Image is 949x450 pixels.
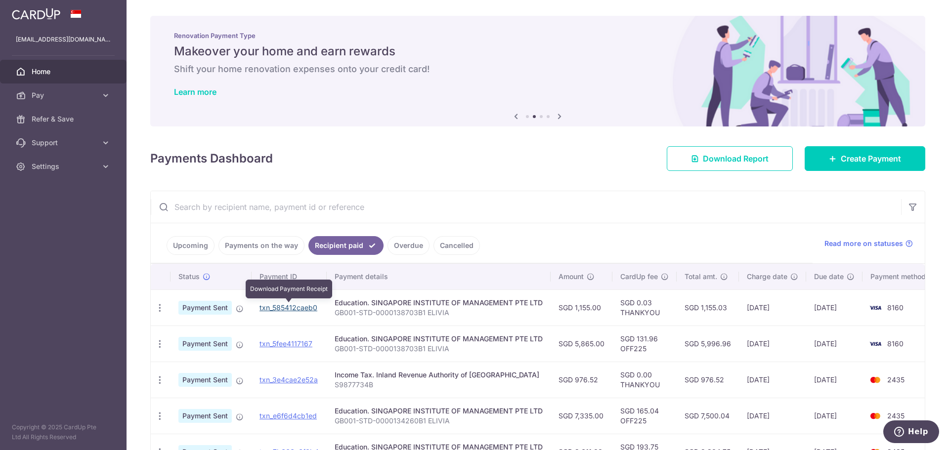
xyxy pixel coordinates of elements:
[841,153,901,164] span: Create Payment
[335,416,543,426] p: GB001-STD-0000134260B1 ELIVIA
[335,298,543,308] div: Education. SINGAPORE INSTITUTE OF MANAGEMENT PTE LTD
[806,362,863,398] td: [DATE]
[865,374,885,386] img: Bank Card
[824,239,903,248] span: Read more on statuses
[335,334,543,344] div: Education. SINGAPORE INSTITUTE OF MANAGEMENT PTE LTD
[806,398,863,434] td: [DATE]
[887,411,905,420] span: 2435
[865,410,885,422] img: Bank Card
[16,35,111,44] p: [EMAIL_ADDRESS][DOMAIN_NAME]
[612,326,677,362] td: SGD 131.96 OFF225
[551,289,612,326] td: SGD 1,155.00
[883,420,939,445] iframe: Opens a widget where you can find more information
[32,67,97,77] span: Home
[327,264,551,289] th: Payment details
[246,280,332,298] div: Download Payment Receipt
[174,63,902,75] h6: Shift your home renovation expenses onto your credit card!
[178,272,200,282] span: Status
[887,303,904,312] span: 8160
[863,264,938,289] th: Payment method
[178,409,232,423] span: Payment Sent
[12,8,60,20] img: CardUp
[677,289,739,326] td: SGD 1,155.03
[612,362,677,398] td: SGD 0.00 THANKYOU
[32,114,97,124] span: Refer & Save
[739,398,806,434] td: [DATE]
[814,272,844,282] span: Due date
[865,338,885,350] img: Bank Card
[32,138,97,148] span: Support
[335,380,543,390] p: S9877734B
[739,326,806,362] td: [DATE]
[259,375,318,384] a: txn_3e4cae2e52a
[259,339,312,348] a: txn_5fee4117167
[259,411,317,420] a: txn_e6f6d4cb1ed
[32,162,97,171] span: Settings
[150,150,273,167] h4: Payments Dashboard
[174,43,902,59] h5: Makeover your home and earn rewards
[747,272,787,282] span: Charge date
[178,301,232,315] span: Payment Sent
[335,344,543,354] p: GB001-STD-0000138703B1 ELIVIA
[685,272,717,282] span: Total amt.
[887,375,905,384] span: 2435
[335,406,543,416] div: Education. SINGAPORE INSTITUTE OF MANAGEMENT PTE LTD
[677,398,739,434] td: SGD 7,500.04
[218,236,304,255] a: Payments on the way
[805,146,925,171] a: Create Payment
[703,153,769,164] span: Download Report
[335,370,543,380] div: Income Tax. Inland Revenue Authority of [GEOGRAPHIC_DATA]
[178,337,232,351] span: Payment Sent
[167,236,215,255] a: Upcoming
[551,362,612,398] td: SGD 976.52
[308,236,384,255] a: Recipient paid
[612,289,677,326] td: SGD 0.03 THANKYOU
[174,87,216,97] a: Learn more
[739,362,806,398] td: [DATE]
[150,16,925,126] img: Renovation banner
[806,289,863,326] td: [DATE]
[335,308,543,318] p: GB001-STD-0000138703B1 ELIVIA
[677,326,739,362] td: SGD 5,996.96
[620,272,658,282] span: CardUp fee
[806,326,863,362] td: [DATE]
[259,303,317,312] a: txn_585412caeb0
[551,326,612,362] td: SGD 5,865.00
[677,362,739,398] td: SGD 976.52
[559,272,584,282] span: Amount
[612,398,677,434] td: SGD 165.04 OFF225
[551,398,612,434] td: SGD 7,335.00
[865,302,885,314] img: Bank Card
[178,373,232,387] span: Payment Sent
[32,90,97,100] span: Pay
[252,264,327,289] th: Payment ID
[887,339,904,348] span: 8160
[824,239,913,248] a: Read more on statuses
[739,289,806,326] td: [DATE]
[388,236,430,255] a: Overdue
[151,191,901,223] input: Search by recipient name, payment id or reference
[174,32,902,40] p: Renovation Payment Type
[667,146,793,171] a: Download Report
[433,236,480,255] a: Cancelled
